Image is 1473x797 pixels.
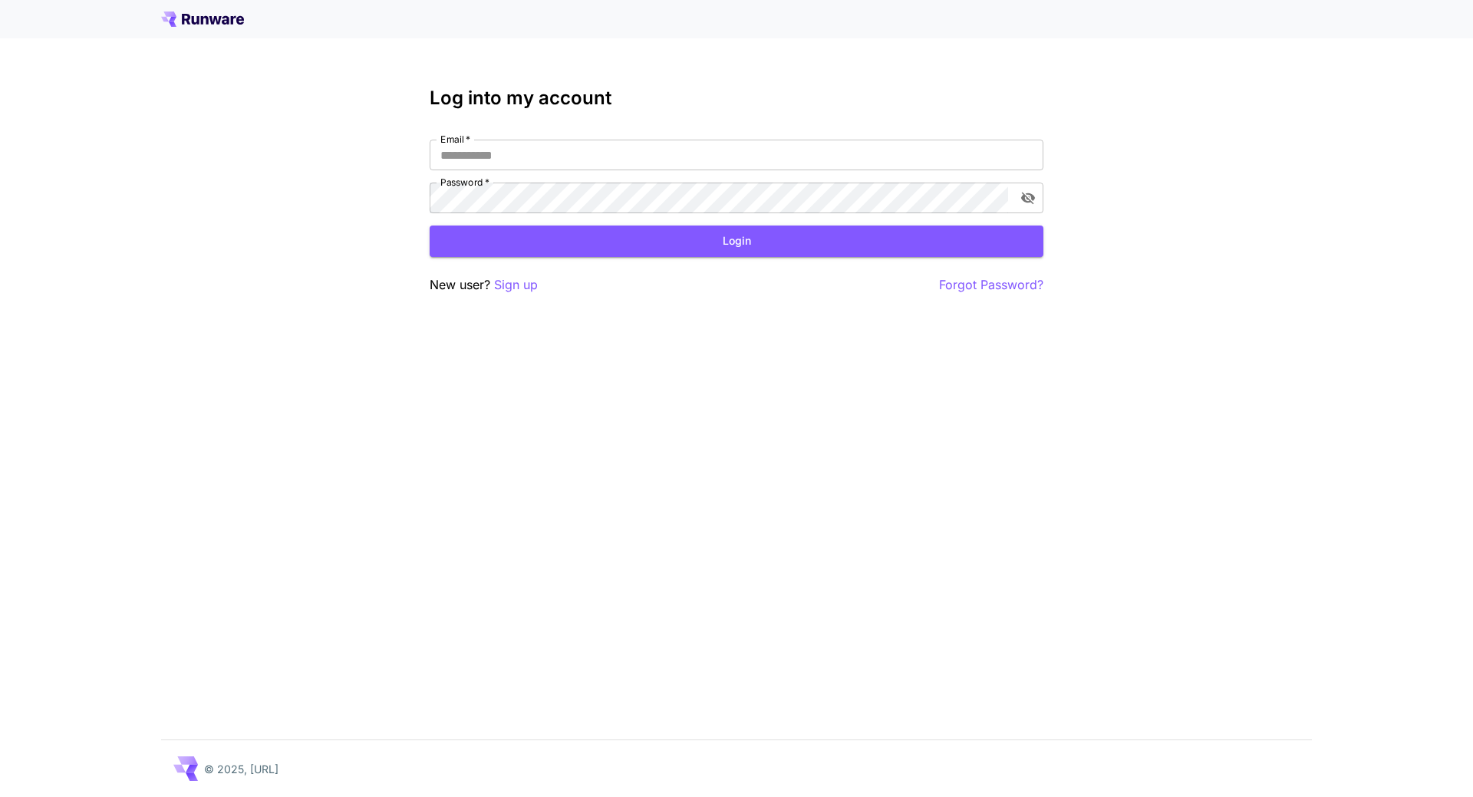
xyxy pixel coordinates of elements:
[494,275,538,295] button: Sign up
[430,275,538,295] p: New user?
[1014,184,1042,212] button: toggle password visibility
[430,226,1043,257] button: Login
[204,761,278,777] p: © 2025, [URL]
[939,275,1043,295] button: Forgot Password?
[430,87,1043,109] h3: Log into my account
[440,133,470,146] label: Email
[440,176,489,189] label: Password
